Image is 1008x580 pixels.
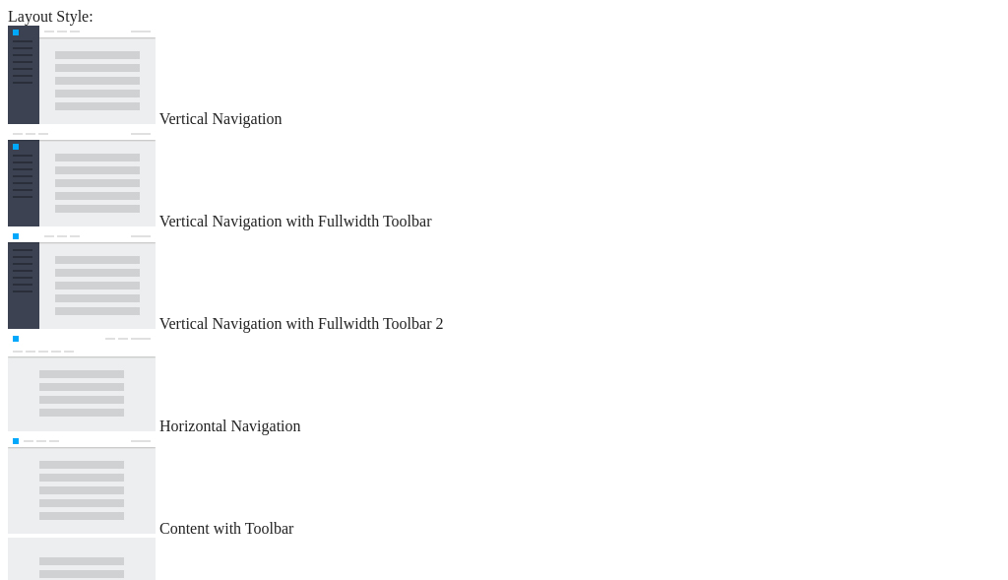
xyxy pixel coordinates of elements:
img: vertical-nav.jpg [8,26,156,124]
img: vertical-nav-with-full-toolbar.jpg [8,128,156,226]
md-radio-button: Content with Toolbar [8,435,1000,538]
img: horizontal-nav.jpg [8,333,156,431]
span: Content with Toolbar [159,520,293,537]
span: Horizontal Navigation [159,418,301,434]
md-radio-button: Vertical Navigation with Fullwidth Toolbar 2 [8,230,1000,333]
md-radio-button: Vertical Navigation with Fullwidth Toolbar [8,128,1000,230]
md-radio-button: Vertical Navigation [8,26,1000,128]
img: content-with-toolbar.jpg [8,435,156,534]
span: Vertical Navigation with Fullwidth Toolbar [159,213,432,229]
span: Vertical Navigation [159,110,283,127]
span: Vertical Navigation with Fullwidth Toolbar 2 [159,315,444,332]
div: Layout Style: [8,8,1000,26]
img: vertical-nav-with-full-toolbar-2.jpg [8,230,156,329]
md-radio-button: Horizontal Navigation [8,333,1000,435]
